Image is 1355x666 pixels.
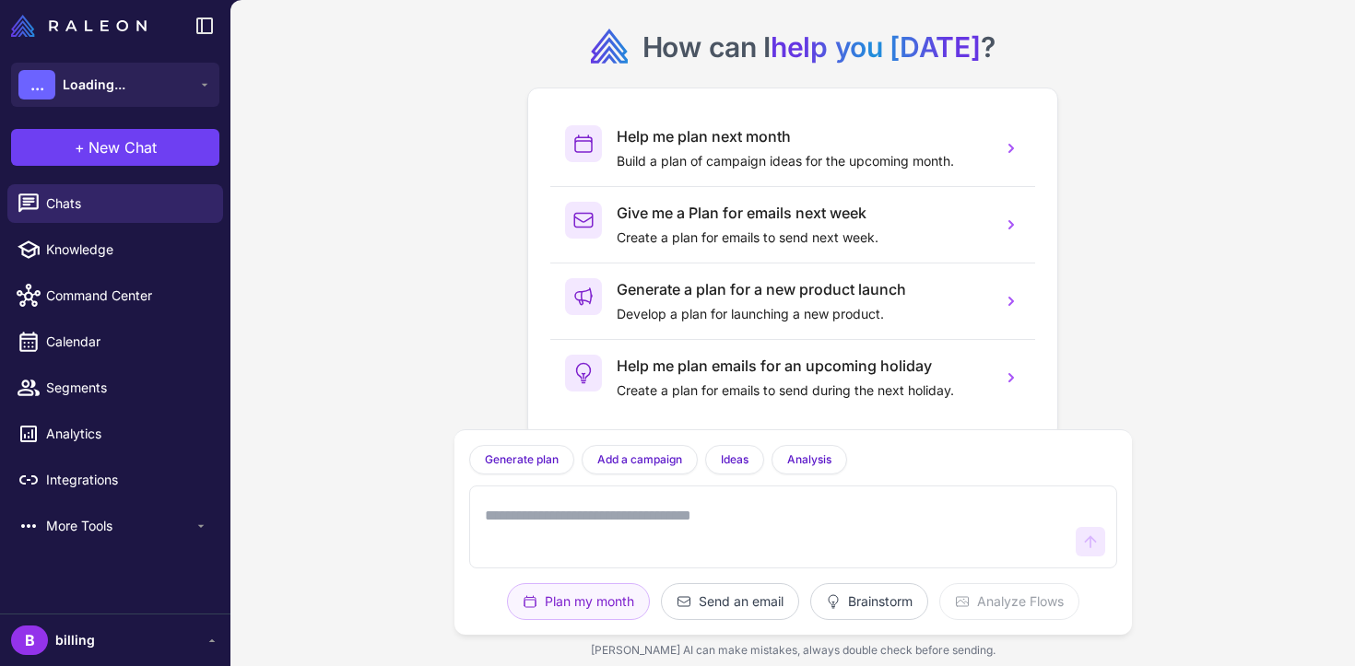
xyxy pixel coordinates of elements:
span: help you [DATE] [771,30,981,64]
span: Generate plan [485,451,559,468]
button: Send an email [661,583,799,620]
span: Knowledge [46,240,208,260]
p: Develop a plan for launching a new product. [617,304,987,324]
span: Chats [46,193,208,214]
span: Integrations [46,470,208,490]
a: Chats [7,184,223,223]
img: Raleon Logo [11,15,147,37]
p: Create a plan for emails to send next week. [617,228,987,248]
h3: Give me a Plan for emails next week [617,202,987,224]
span: New Chat [88,136,157,158]
button: Brainstorm [810,583,928,620]
a: Knowledge [7,230,223,269]
button: ...Loading... [11,63,219,107]
a: Calendar [7,322,223,361]
a: Integrations [7,461,223,499]
span: Add a campaign [597,451,682,468]
button: Generate plan [469,445,574,474]
span: Command Center [46,286,208,306]
span: More Tools [46,516,194,536]
span: Analysis [787,451,831,468]
h3: Help me plan emails for an upcoming holiday [617,355,987,377]
button: Ideas [705,445,764,474]
a: Segments [7,368,223,407]
a: Analytics [7,415,223,453]
span: Segments [46,378,208,398]
span: billing [55,630,95,650]
div: ... [18,70,55,99]
span: Ideas [721,451,748,468]
h3: Generate a plan for a new product launch [617,278,987,300]
p: Create a plan for emails to send during the next holiday. [617,380,987,401]
span: Loading... [63,75,125,95]
p: Build a plan of campaign ideas for the upcoming month. [617,151,987,171]
button: +New Chat [11,129,219,166]
button: Add a campaign [582,445,698,474]
button: Plan my month [507,583,650,620]
span: + [75,136,85,158]
div: [PERSON_NAME] AI can make mistakes, always double check before sending. [454,635,1132,666]
span: Analytics [46,424,208,444]
button: Analysis [772,445,847,474]
h3: Help me plan next month [617,125,987,147]
span: Calendar [46,332,208,352]
button: Analyze Flows [939,583,1079,620]
a: Command Center [7,276,223,315]
div: B [11,625,48,655]
h2: How can I ? [642,29,996,65]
